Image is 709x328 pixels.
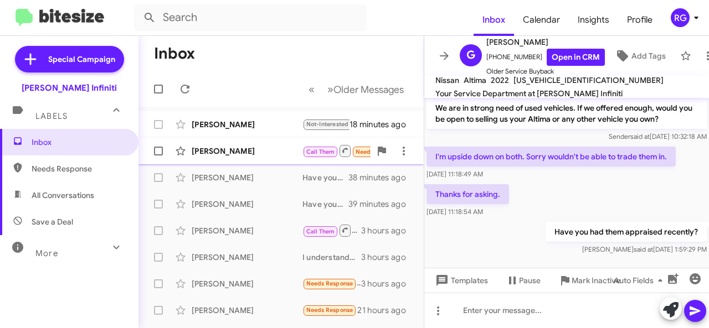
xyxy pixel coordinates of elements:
div: [PERSON_NAME] [192,305,302,316]
span: [PERSON_NAME] [DATE] 1:59:29 PM [582,245,707,253]
div: [PERSON_NAME] [192,172,302,183]
span: « [309,82,315,96]
a: Open in CRM [547,49,605,66]
p: Thanks for asking. [427,184,509,204]
div: Have you had it appraised recently? [302,199,348,210]
div: 18 minutes ago [350,119,415,130]
h1: Inbox [154,45,195,63]
span: Older Service Buyback [486,66,605,77]
div: 2018 Ford Escape S Model.. [302,118,350,131]
span: Auto Fields [614,270,667,290]
span: Mark Inactive [572,270,620,290]
button: Pause [497,270,549,290]
span: [PHONE_NUMBER] [486,49,605,66]
p: I'm upside down on both. Sorry wouldn't be able to trade them in. [427,147,676,166]
p: Have you had them appraised recently? [546,222,707,242]
a: Profile [618,4,661,36]
span: Special Campaign [48,54,115,65]
span: Needs Response [306,280,353,287]
div: [PERSON_NAME] [192,199,302,210]
span: Needs Response [356,148,403,155]
span: said at [630,132,650,140]
span: Not-Interested [306,121,349,128]
span: Call Them [306,148,335,155]
button: Templates [424,270,497,290]
div: I understand. Keep us in mind when the time does come. [302,252,361,263]
span: [US_VEHICLE_IDENTIFICATION_NUMBER] [513,75,664,85]
span: Nissan [435,75,459,85]
a: Calendar [514,4,569,36]
div: 39 minutes ago [348,199,415,210]
div: [PERSON_NAME] [192,119,302,130]
div: Inbound Call [302,144,371,158]
div: [PERSON_NAME] [192,225,302,236]
span: More [35,248,58,258]
div: 3 hours ago [361,252,415,263]
span: Save a Deal [32,216,73,227]
div: [PERSON_NAME] [192,278,302,289]
button: RG [661,8,697,27]
div: Everything was great! [302,277,361,290]
span: All Conversations [32,190,94,201]
button: Mark Inactive [549,270,629,290]
div: [PERSON_NAME] [192,252,302,263]
span: Sender [DATE] 10:32:18 AM [609,132,707,140]
div: Inbound Call [302,223,361,237]
span: Altima [464,75,486,85]
button: Auto Fields [605,270,676,290]
button: Previous [302,78,321,101]
div: How much you willing to give for the qx80 [302,304,357,316]
button: Add Tags [605,46,675,66]
span: said at [634,245,653,253]
span: Needs Response [306,306,353,314]
span: Call Them [306,228,335,235]
span: Your Service Department at [PERSON_NAME] Infiniti [435,88,623,98]
div: [PERSON_NAME] Infiniti [22,82,117,93]
span: Labels [35,111,68,121]
span: Add Tags [631,46,666,66]
span: [PERSON_NAME] [486,35,605,49]
span: Older Messages [333,84,404,96]
span: G [466,46,475,64]
span: Needs Response [32,163,126,174]
div: 38 minutes ago [348,172,415,183]
span: » [327,82,333,96]
span: 2022 [491,75,509,85]
div: 3 hours ago [361,278,415,289]
span: [DATE] 11:18:49 AM [427,170,483,178]
span: Pause [519,270,541,290]
input: Search [134,4,367,31]
div: 21 hours ago [357,305,415,316]
div: RG [671,8,690,27]
div: Have you had them appraised recently? [302,172,348,183]
span: Templates [433,270,488,290]
span: [DATE] 11:18:54 AM [427,207,483,216]
span: Inbox [32,137,126,148]
div: [PERSON_NAME] [192,145,302,157]
button: Next [321,78,410,101]
div: 3 hours ago [361,225,415,236]
a: Special Campaign [15,46,124,72]
a: Insights [569,4,618,36]
a: Inbox [474,4,514,36]
nav: Page navigation example [302,78,410,101]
